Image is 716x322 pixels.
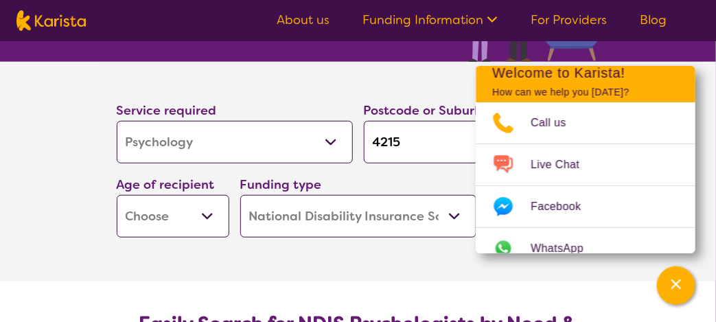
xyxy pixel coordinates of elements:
[476,102,695,269] ul: Choose channel
[531,113,583,133] span: Call us
[364,121,600,163] input: Type
[531,196,597,217] span: Facebook
[277,12,330,28] a: About us
[492,87,679,98] p: How can we help you [DATE]?
[531,238,600,259] span: WhatsApp
[640,12,667,28] a: Blog
[117,102,217,119] label: Service required
[531,12,607,28] a: For Providers
[16,10,86,31] img: Karista logo
[476,66,695,253] div: Channel Menu
[117,176,215,193] label: Age of recipient
[364,102,483,119] label: Postcode or Suburb
[657,266,695,305] button: Channel Menu
[476,228,695,269] a: Web link opens in a new tab.
[492,65,679,81] h2: Welcome to Karista!
[531,154,596,175] span: Live Chat
[362,12,498,28] a: Funding Information
[240,176,322,193] label: Funding type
